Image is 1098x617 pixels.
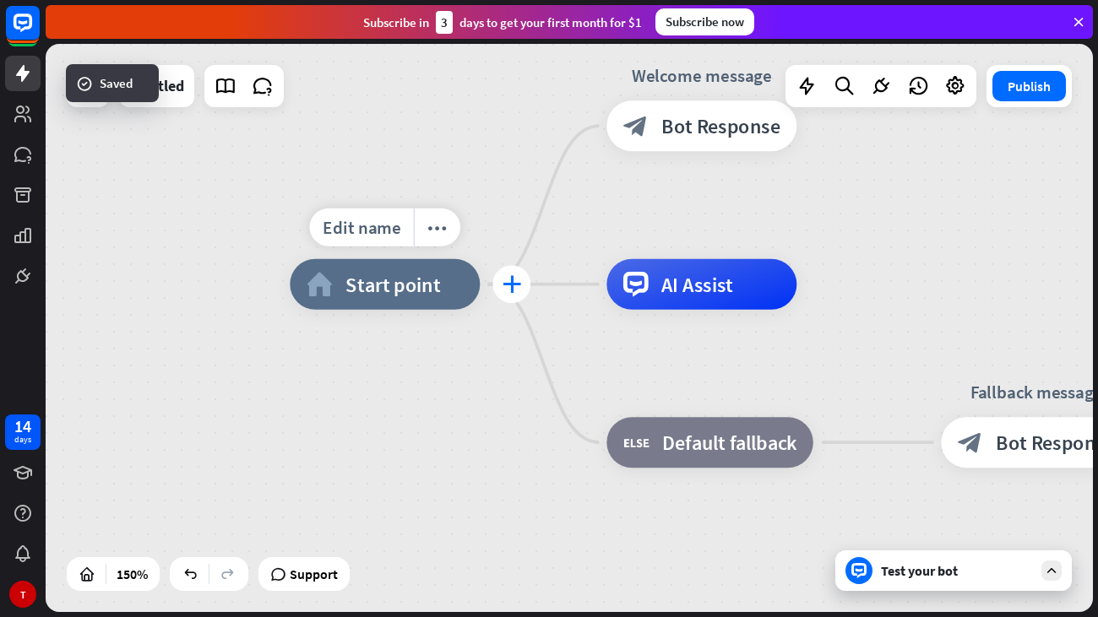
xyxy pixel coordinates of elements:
div: Welcome message [588,62,816,88]
i: home_2 [307,272,334,297]
div: 3 [436,11,453,34]
a: 14 days [5,414,41,450]
button: Open LiveChat chat widget [14,7,64,57]
span: AI Assist [661,272,734,297]
span: Support [290,560,338,587]
i: more_horiz [427,218,448,237]
div: Subscribe now [655,8,754,35]
div: T [9,581,36,608]
button: Publish [992,71,1066,101]
span: Default fallback [662,430,796,455]
div: Untitled [129,65,184,107]
i: block_bot_response [958,430,983,455]
span: Edit name [323,216,401,239]
div: 14 [14,419,31,434]
span: Start point [345,272,440,297]
div: Subscribe in days to get your first month for $1 [363,11,642,34]
div: 150% [111,560,153,587]
i: plus [503,275,522,293]
i: success [76,75,93,92]
span: Bot Response [661,113,780,138]
div: days [14,434,31,446]
i: block_fallback [623,430,650,455]
span: Saved [100,74,133,92]
i: block_bot_response [623,113,649,138]
div: Test your bot [881,562,1033,579]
